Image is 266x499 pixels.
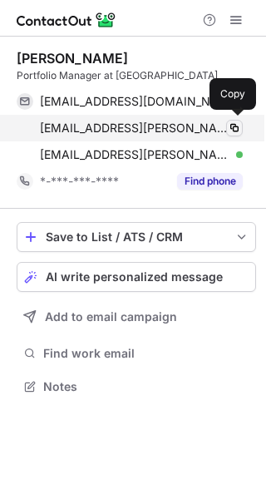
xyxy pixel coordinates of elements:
div: Save to List / ATS / CRM [46,230,227,244]
span: [EMAIL_ADDRESS][PERSON_NAME][DOMAIN_NAME] [40,147,230,162]
span: Notes [43,379,249,394]
span: [EMAIL_ADDRESS][DOMAIN_NAME] [40,94,230,109]
span: [EMAIL_ADDRESS][PERSON_NAME][DOMAIN_NAME] [40,121,230,136]
button: save-profile-one-click [17,222,256,252]
button: Add to email campaign [17,302,256,332]
div: [PERSON_NAME] [17,50,128,67]
button: Find work email [17,342,256,365]
div: Portfolio Manager at [GEOGRAPHIC_DATA] [17,68,256,83]
span: AI write personalized message [46,270,223,284]
img: ContactOut v5.3.10 [17,10,116,30]
span: Find work email [43,346,249,361]
button: Reveal Button [177,173,243,190]
button: Notes [17,375,256,398]
button: AI write personalized message [17,262,256,292]
span: Add to email campaign [45,310,177,324]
